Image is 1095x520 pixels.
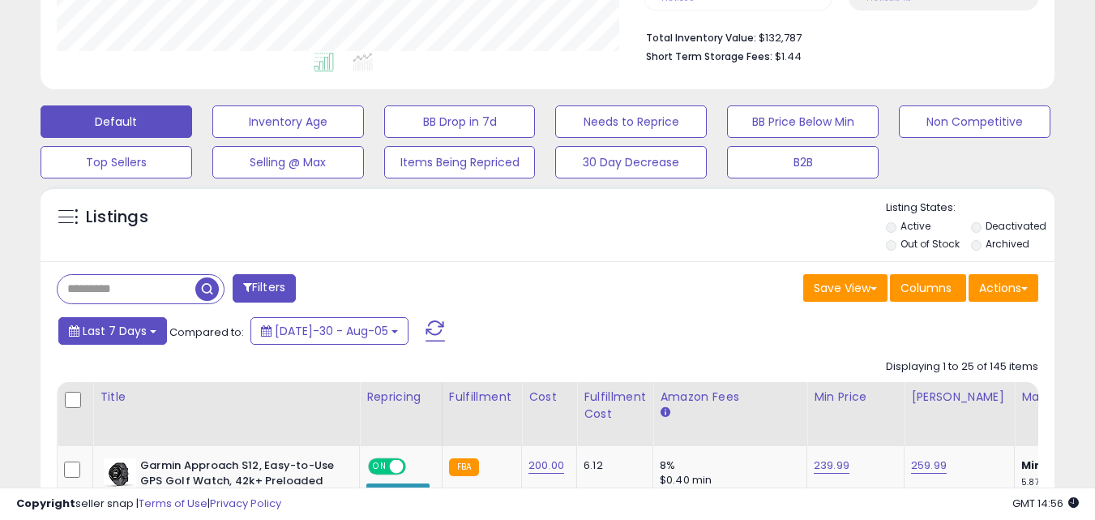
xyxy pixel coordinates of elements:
[660,389,800,406] div: Amazon Fees
[384,146,536,178] button: Items Being Repriced
[900,219,930,233] label: Active
[100,389,353,406] div: Title
[584,389,646,423] div: Fulfillment Cost
[775,49,802,64] span: $1.44
[212,146,364,178] button: Selling @ Max
[366,389,435,406] div: Repricing
[212,105,364,138] button: Inventory Age
[404,460,430,474] span: OFF
[890,274,966,302] button: Columns
[16,496,75,511] strong: Copyright
[233,274,296,303] button: Filters
[139,496,207,511] a: Terms of Use
[986,237,1029,251] label: Archived
[584,458,640,473] div: 6.12
[814,389,897,406] div: Min Price
[83,323,147,339] span: Last 7 Days
[803,274,888,302] button: Save View
[969,274,1038,302] button: Actions
[911,389,1007,406] div: [PERSON_NAME]
[646,27,1026,46] li: $132,787
[886,200,1054,216] p: Listing States:
[727,146,879,178] button: B2B
[1012,496,1079,511] span: 2025-08-13 14:56 GMT
[86,206,148,229] h5: Listings
[814,458,849,474] a: 239.99
[660,406,669,420] small: Amazon Fees.
[41,105,192,138] button: Default
[16,496,281,512] div: seller snap | |
[250,317,408,345] button: [DATE]-30 - Aug-05
[528,389,570,406] div: Cost
[646,49,772,63] b: Short Term Storage Fees:
[370,460,390,474] span: ON
[169,324,244,340] span: Compared to:
[104,458,136,491] img: 41wBeM22iQL._SL40_.jpg
[900,280,952,296] span: Columns
[449,458,479,476] small: FBA
[660,458,794,473] div: 8%
[58,317,167,345] button: Last 7 Days
[41,146,192,178] button: Top Sellers
[727,105,879,138] button: BB Price Below Min
[449,389,515,406] div: Fulfillment
[899,105,1050,138] button: Non Competitive
[1021,458,1046,473] b: Min:
[555,146,707,178] button: 30 Day Decrease
[528,458,564,474] a: 200.00
[886,359,1038,375] div: Displaying 1 to 25 of 145 items
[275,323,388,339] span: [DATE]-30 - Aug-05
[384,105,536,138] button: BB Drop in 7d
[986,219,1046,233] label: Deactivated
[911,458,947,474] a: 259.99
[555,105,707,138] button: Needs to Reprice
[646,31,756,45] b: Total Inventory Value:
[210,496,281,511] a: Privacy Policy
[900,237,960,251] label: Out of Stock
